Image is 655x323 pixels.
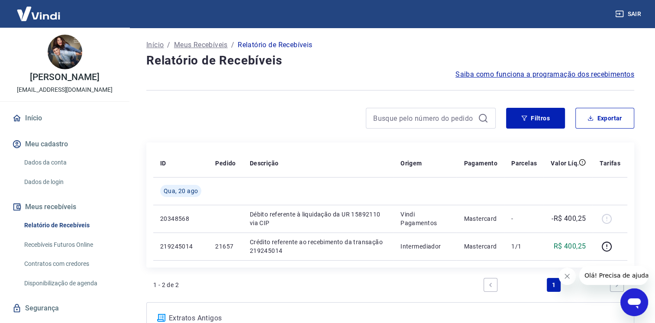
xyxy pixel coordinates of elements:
a: Início [146,40,164,50]
img: c41cd4a7-6706-435c-940d-c4a4ed0e2a80.jpeg [48,35,82,69]
iframe: Fechar mensagem [558,268,576,285]
input: Busque pelo número do pedido [373,112,474,125]
h4: Relatório de Recebíveis [146,52,634,69]
p: 219245014 [160,242,201,251]
img: Vindi [10,0,67,27]
p: Crédito referente ao recebimento da transação 219245014 [250,238,387,255]
button: Exportar [575,108,634,129]
button: Sair [613,6,645,22]
a: Relatório de Recebíveis [21,216,119,234]
iframe: Botão para abrir a janela de mensagens [620,288,648,316]
img: ícone [157,314,165,322]
span: Qua, 20 ago [164,187,198,195]
a: Meus Recebíveis [174,40,228,50]
p: - [511,214,537,223]
a: Dados de login [21,173,119,191]
p: Vindi Pagamentos [400,210,450,227]
p: 20348568 [160,214,201,223]
p: Pedido [215,159,236,168]
iframe: Mensagem da empresa [579,266,648,285]
p: Descrição [250,159,279,168]
p: 1/1 [511,242,537,251]
p: 1 - 2 de 2 [153,281,179,289]
p: -R$ 400,25 [552,213,586,224]
p: / [231,40,234,50]
ul: Pagination [480,275,627,295]
p: Valor Líq. [551,159,579,168]
p: Pagamento [464,159,497,168]
p: Débito referente à liquidação da UR 15892110 via CIP [250,210,387,227]
span: Olá! Precisa de ajuda? [5,6,73,13]
a: Início [10,109,119,128]
p: R$ 400,25 [554,241,586,252]
button: Meus recebíveis [10,197,119,216]
a: Disponibilização de agenda [21,275,119,292]
p: Parcelas [511,159,537,168]
a: Dados da conta [21,154,119,171]
p: Intermediador [400,242,450,251]
p: Tarifas [600,159,620,168]
button: Filtros [506,108,565,129]
a: Recebíveis Futuros Online [21,236,119,254]
a: Segurança [10,299,119,318]
p: Relatório de Recebíveis [238,40,312,50]
p: Origem [400,159,422,168]
p: ID [160,159,166,168]
a: Previous page [484,278,497,292]
a: Saiba como funciona a programação dos recebimentos [455,69,634,80]
p: Mastercard [464,242,497,251]
p: Mastercard [464,214,497,223]
p: [PERSON_NAME] [30,73,99,82]
button: Meu cadastro [10,135,119,154]
p: [EMAIL_ADDRESS][DOMAIN_NAME] [17,85,113,94]
p: 21657 [215,242,236,251]
a: Contratos com credores [21,255,119,273]
a: Page 1 is your current page [547,278,561,292]
p: / [167,40,170,50]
